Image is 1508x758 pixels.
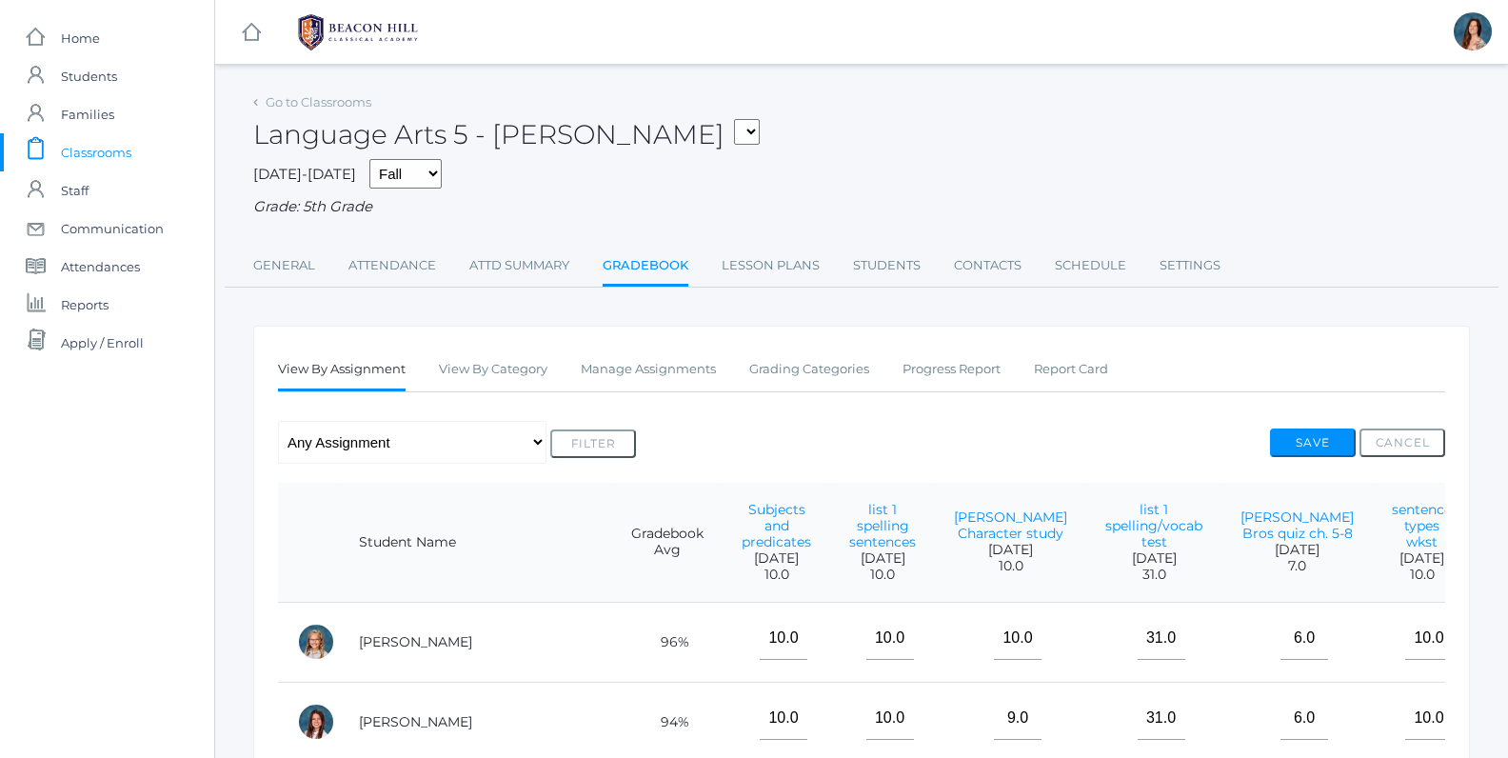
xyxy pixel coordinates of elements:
span: [DATE] [1240,542,1354,558]
span: [DATE] [1392,550,1452,567]
span: 10.0 [1392,567,1452,583]
span: Staff [61,171,89,209]
a: Students [853,247,921,285]
span: Attendances [61,248,140,286]
a: Gradebook [603,247,688,288]
span: 10.0 [849,567,916,583]
span: Families [61,95,114,133]
a: Contacts [954,247,1022,285]
div: Grade: 5th Grade [253,196,1470,218]
a: [PERSON_NAME] Character study [954,509,1067,542]
button: Cancel [1359,429,1445,457]
button: Save [1270,429,1356,457]
th: Student Name [340,483,612,603]
img: BHCALogos-05-308ed15e86a5a0abce9b8dd61676a3503ac9727e845dece92d48e8588c001991.png [287,9,429,56]
span: [DATE] [954,542,1067,558]
span: 7.0 [1240,558,1354,574]
div: Paige Albanese [297,623,335,661]
div: Rebecca Salazar [1454,12,1492,50]
h2: Language Arts 5 - [PERSON_NAME] [253,120,760,150]
a: Lesson Plans [722,247,820,285]
span: Communication [61,209,164,248]
a: Manage Assignments [581,350,716,389]
a: Progress Report [903,350,1001,389]
div: Grace Carpenter [297,703,335,741]
a: Go to Classrooms [266,94,371,110]
a: Grading Categories [749,350,869,389]
a: sentence types wkst [1392,501,1452,550]
span: Apply / Enroll [61,324,144,362]
a: Attd Summary [469,247,569,285]
span: [DATE] [849,550,916,567]
a: Attendance [348,247,436,285]
span: Classrooms [61,133,131,171]
span: 10.0 [742,567,811,583]
td: 96% [612,602,723,682]
a: View By Assignment [278,350,406,391]
a: [PERSON_NAME] [359,633,472,650]
a: Settings [1160,247,1220,285]
span: Students [61,57,117,95]
span: 10.0 [954,558,1067,574]
a: [PERSON_NAME] Bros quiz ch. 5-8 [1240,509,1354,542]
a: General [253,247,315,285]
span: [DATE] [1105,550,1202,567]
a: View By Category [439,350,547,389]
span: [DATE] [742,550,811,567]
a: Schedule [1055,247,1126,285]
a: list 1 spelling/vocab test [1105,501,1202,550]
span: Home [61,19,100,57]
a: list 1 spelling sentences [849,501,916,550]
span: [DATE]-[DATE] [253,165,356,183]
span: 31.0 [1105,567,1202,583]
a: Subjects and predicates [742,501,811,550]
button: Filter [550,429,636,458]
th: Gradebook Avg [612,483,723,603]
span: Reports [61,286,109,324]
a: [PERSON_NAME] [359,713,472,730]
a: Report Card [1034,350,1108,389]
